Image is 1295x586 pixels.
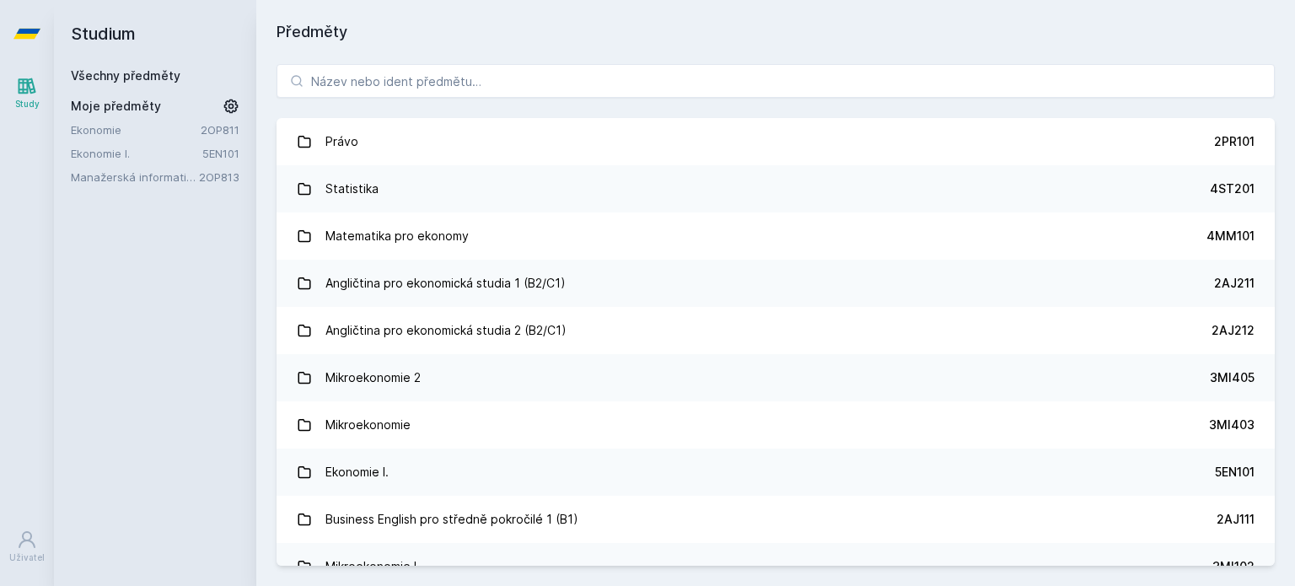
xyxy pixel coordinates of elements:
a: Ekonomie I. 5EN101 [277,449,1275,496]
div: Uživatel [9,551,45,564]
a: Manažerská informatika 1 [71,169,199,185]
a: Ekonomie I. [71,145,202,162]
a: Matematika pro ekonomy 4MM101 [277,212,1275,260]
a: 2OP813 [199,170,239,184]
div: 2AJ211 [1214,275,1255,292]
a: Angličtina pro ekonomická studia 1 (B2/C1) 2AJ211 [277,260,1275,307]
a: Statistika 4ST201 [277,165,1275,212]
div: 4MM101 [1206,228,1255,245]
input: Název nebo ident předmětu… [277,64,1275,98]
span: Moje předměty [71,98,161,115]
div: Statistika [325,172,379,206]
a: Mikroekonomie 2 3MI405 [277,354,1275,401]
div: 5EN101 [1215,464,1255,481]
a: Angličtina pro ekonomická studia 2 (B2/C1) 2AJ212 [277,307,1275,354]
a: Právo 2PR101 [277,118,1275,165]
a: Business English pro středně pokročilé 1 (B1) 2AJ111 [277,496,1275,543]
div: Angličtina pro ekonomická studia 2 (B2/C1) [325,314,567,347]
a: 5EN101 [202,147,239,160]
div: 3MI102 [1212,558,1255,575]
div: 3MI403 [1209,417,1255,433]
div: 2AJ111 [1217,511,1255,528]
div: Ekonomie I. [325,455,389,489]
div: Právo [325,125,358,159]
div: Study [15,98,40,110]
div: Angličtina pro ekonomická studia 1 (B2/C1) [325,266,566,300]
h1: Předměty [277,20,1275,44]
div: Mikroekonomie 2 [325,361,421,395]
div: 3MI405 [1210,369,1255,386]
a: Uživatel [3,521,51,573]
a: 2OP811 [201,123,239,137]
div: 4ST201 [1210,180,1255,197]
a: Všechny předměty [71,68,180,83]
a: Study [3,67,51,119]
div: 2AJ212 [1212,322,1255,339]
div: 2PR101 [1214,133,1255,150]
div: Mikroekonomie [325,408,411,442]
a: Ekonomie [71,121,201,138]
div: Matematika pro ekonomy [325,219,469,253]
a: Mikroekonomie 3MI403 [277,401,1275,449]
div: Business English pro středně pokročilé 1 (B1) [325,503,578,536]
div: Mikroekonomie I [325,550,416,583]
